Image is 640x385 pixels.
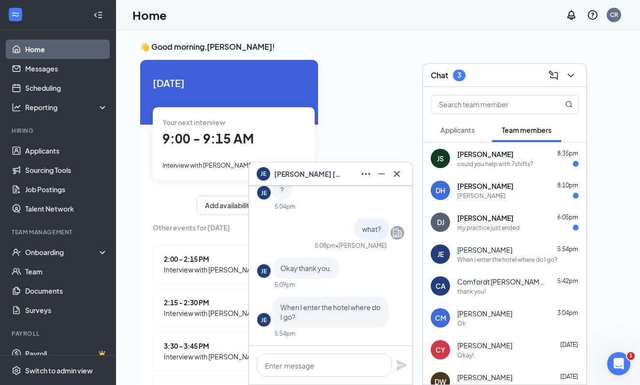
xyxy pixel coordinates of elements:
span: Applicants [440,126,475,134]
span: Interview with [PERSON_NAME] [164,308,263,318]
div: 3 [457,71,461,79]
span: ? [280,185,284,194]
div: Onboarding [25,247,100,257]
span: When I enter the hotel where do I go? [280,303,380,321]
span: [PERSON_NAME] [457,309,512,318]
div: CY [436,345,445,355]
a: Talent Network [25,199,108,218]
a: Team [25,262,108,281]
span: [DATE] [560,373,578,380]
button: ChevronDown [563,68,579,83]
span: 8:35pm [557,150,578,157]
svg: QuestionInfo [587,9,598,21]
span: Interview with [PERSON_NAME] [164,264,263,275]
svg: Plane [396,359,407,371]
div: 5:08pm [315,242,335,250]
span: [PERSON_NAME] [457,213,513,223]
span: [DATE] [153,75,305,90]
a: Job Postings [25,180,108,199]
div: When I enter the hotel where do I go? [457,256,557,264]
div: thank you! [457,287,486,296]
svg: Analysis [12,102,21,112]
h1: Home [132,7,167,23]
span: Team members [502,126,552,134]
h3: Chat [431,70,448,81]
span: 6:05pm [557,214,578,221]
span: 3:30 - 3:45 PM [164,341,263,351]
svg: Cross [391,168,403,180]
a: Scheduling [25,78,108,98]
span: [PERSON_NAME] [457,245,512,255]
svg: ChevronDown [565,70,577,81]
input: Search team member [431,95,546,114]
span: Your next interview [162,118,225,127]
a: PayrollCrown [25,344,108,363]
div: Payroll [12,329,106,338]
span: Interview with [PERSON_NAME] [162,161,254,169]
span: 5:42pm [557,277,578,285]
div: JS [437,154,444,163]
div: Ok [457,319,466,328]
span: 2:00 - 2:15 PM [164,254,263,264]
a: Sourcing Tools [25,160,108,180]
a: Documents [25,281,108,300]
button: Ellipses [358,166,374,182]
div: Switch to admin view [25,366,93,375]
a: Applicants [25,141,108,160]
a: Home [25,40,108,59]
h3: 👋 Good morning, [PERSON_NAME] ! [140,42,616,52]
a: Messages [25,59,108,78]
button: Cross [389,166,405,182]
span: [PERSON_NAME] [457,149,513,159]
button: Add availability [197,196,262,215]
span: 2:15 - 2:30 PM [164,297,263,308]
div: 5:54pm [275,329,295,338]
div: DH [436,185,445,195]
span: 5:54pm [557,245,578,253]
span: 9:00 - 9:15 AM [162,130,254,146]
svg: MagnifyingGlass [565,100,573,108]
svg: ComposeMessage [548,70,559,81]
div: Okay! [457,351,474,359]
span: [PERSON_NAME] [457,341,512,350]
div: Hiring [12,127,106,135]
svg: Company [392,227,403,239]
div: my practice just ended [457,224,520,232]
svg: Ellipses [360,168,372,180]
div: JE [437,249,444,259]
span: • [PERSON_NAME] [335,242,387,250]
button: ComposeMessage [546,68,561,83]
span: [DATE] [560,341,578,348]
div: could you help with 7shifts? [457,160,533,168]
div: CR [610,11,618,19]
span: what? [362,225,381,233]
span: 1 [627,352,635,360]
svg: Minimize [376,168,387,180]
div: CM [435,313,446,323]
button: Minimize [374,166,389,182]
svg: Notifications [566,9,577,21]
span: [PERSON_NAME] [PERSON_NAME] [274,169,342,179]
svg: WorkstreamLogo [11,10,20,19]
div: 5:04pm [275,202,295,211]
iframe: Intercom live chat [607,352,630,375]
span: Interview with [PERSON_NAME] [164,351,263,362]
div: CA [436,281,446,291]
span: Other events for [DATE] [153,222,305,233]
span: 8:10pm [557,182,578,189]
span: 3:04pm [557,309,578,316]
svg: Settings [12,366,21,375]
span: Comfordt [PERSON_NAME] [457,277,544,286]
span: Okay thank you. [280,264,332,272]
svg: UserCheck [12,247,21,257]
div: JE [261,189,267,197]
div: DJ [437,217,444,227]
div: Reporting [25,102,108,112]
div: JE [261,316,267,324]
div: JE [261,267,267,275]
a: Surveys [25,300,108,320]
span: [PERSON_NAME] [457,372,512,382]
div: [PERSON_NAME] [457,192,506,200]
span: [PERSON_NAME] [457,181,513,191]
